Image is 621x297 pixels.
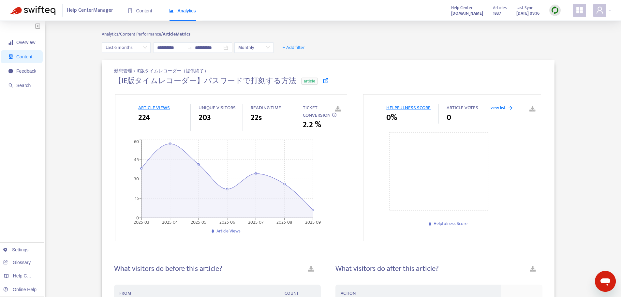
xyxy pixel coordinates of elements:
span: 0% [386,112,397,124]
span: 勤怠管理 [114,67,133,75]
span: 2.2 % [303,119,321,131]
span: Articles [493,4,507,11]
span: Last Sync [516,4,533,11]
h4: What visitors do before this article? [114,264,222,273]
span: Search [16,83,31,88]
button: + Add filter [278,42,310,53]
tspan: 2025-06 [219,218,235,226]
h4: What visitors do after this article? [335,264,439,273]
tspan: 2025-04 [162,218,178,226]
tspan: 0 [136,214,139,222]
span: 203 [199,112,211,124]
img: Swifteq [10,6,55,15]
strong: [DATE] 09:16 [516,10,540,17]
tspan: 2025-07 [248,218,264,226]
span: article [301,78,318,85]
span: Article Views [216,227,241,235]
tspan: 15 [135,195,139,202]
span: 0 [447,112,451,124]
span: Help Center Manager [67,4,113,17]
span: search [8,83,13,88]
a: Online Help [3,287,37,292]
strong: Article Metrics [163,30,190,38]
strong: 1837 [493,10,501,17]
strong: [DOMAIN_NAME] [451,10,483,17]
tspan: 2025-05 [191,218,207,226]
span: appstore [576,6,584,14]
span: Content [128,8,152,13]
span: area-chart [169,8,174,13]
span: book [128,8,132,13]
span: signal [8,40,13,45]
span: view list [491,104,506,111]
img: sync.dc5367851b00ba804db3.png [551,6,559,14]
span: Analytics [169,8,196,13]
span: Analytics/ Content Performance/ [102,30,163,38]
span: message [8,69,13,73]
span: Monthly [238,43,270,52]
span: Help Centers [13,273,40,278]
span: user [596,6,604,14]
span: Last 6 months [106,43,147,52]
span: swap-right [187,45,192,50]
span: to [187,45,192,50]
tspan: 30 [134,175,139,183]
span: + Add filter [283,44,305,52]
tspan: 2025-08 [277,218,292,226]
span: > [133,67,137,75]
a: Glossary [3,260,31,265]
span: 224 [138,112,150,124]
span: UNIQUE VISITORS [199,104,236,112]
span: container [8,54,13,59]
tspan: 60 [134,138,139,145]
span: TICKET CONVERSION [303,104,331,119]
span: IE版タイムレコーダー（提供終了） [137,67,209,74]
span: HELPFULNESS SCORE [386,104,431,112]
span: Overview [16,40,35,45]
a: [DOMAIN_NAME] [451,9,483,17]
span: READING TIME [251,104,281,112]
tspan: 2025-03 [134,218,149,226]
h4: 【IE版タイムレコーダー】パスワードで打刻する方法 [114,77,296,85]
span: ARTICLE VIEWS [138,104,170,112]
span: Helpfulness Score [434,220,467,227]
iframe: メッセージングウィンドウを開くボタン [595,271,616,292]
span: arrow-right [508,106,513,110]
tspan: 45 [134,156,139,163]
span: Feedback [16,68,36,74]
span: ARTICLE VOTES [447,104,478,112]
span: Help Center [451,4,473,11]
span: Content [16,54,32,59]
a: Settings [3,247,29,252]
tspan: 2025-09 [305,218,321,226]
span: 22s [251,112,262,124]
